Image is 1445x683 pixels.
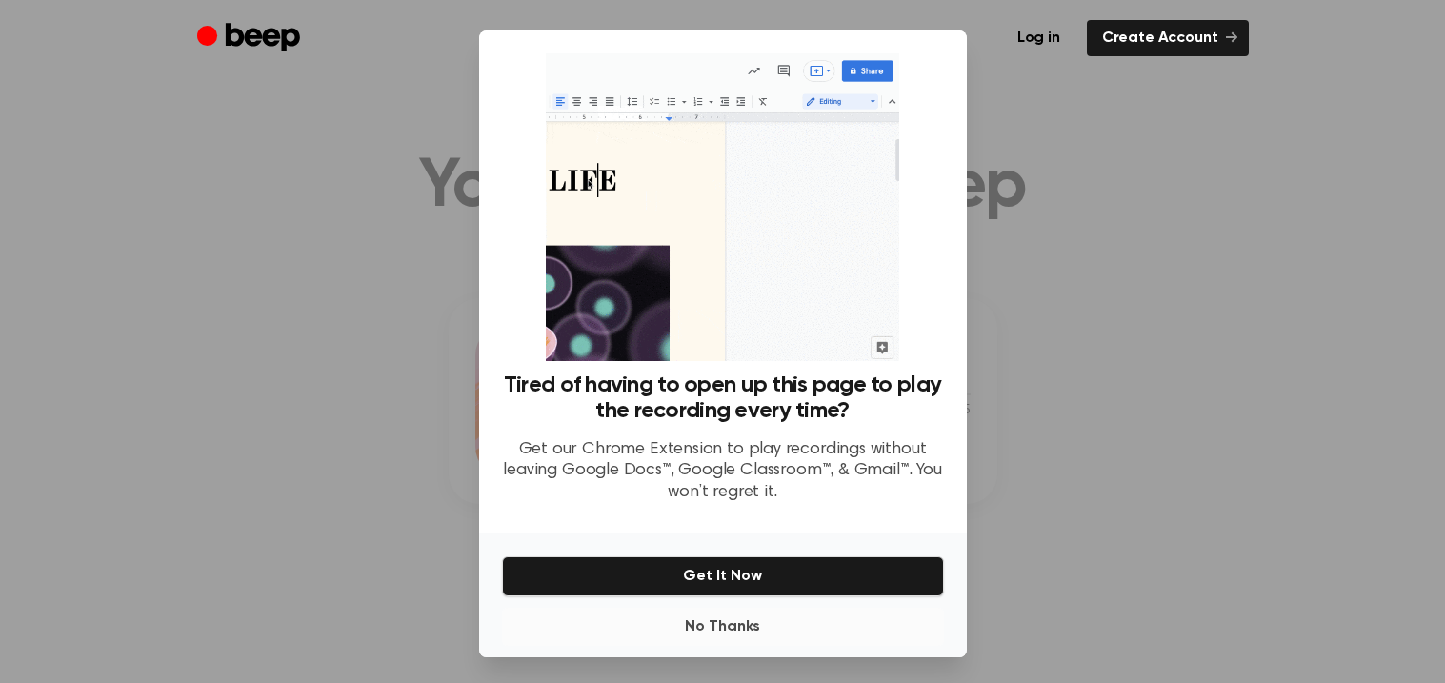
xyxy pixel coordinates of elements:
[1002,20,1075,56] a: Log in
[502,608,944,646] button: No Thanks
[546,53,899,361] img: Beep extension in action
[1087,20,1249,56] a: Create Account
[502,372,944,424] h3: Tired of having to open up this page to play the recording every time?
[502,439,944,504] p: Get our Chrome Extension to play recordings without leaving Google Docs™, Google Classroom™, & Gm...
[197,20,305,57] a: Beep
[502,556,944,596] button: Get It Now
